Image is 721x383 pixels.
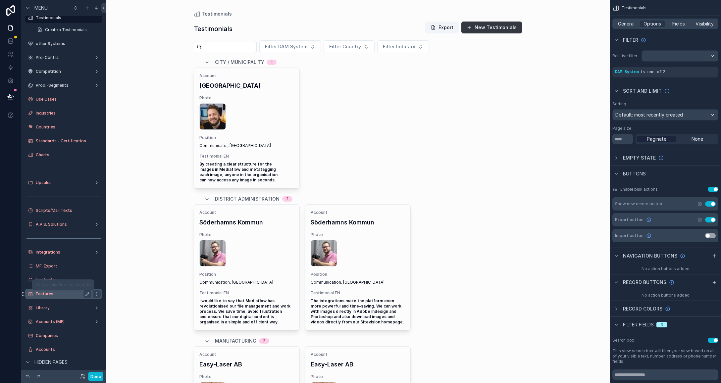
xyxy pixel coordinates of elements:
[25,94,102,105] a: Use Cases
[36,83,91,88] label: Prod.-Segments
[25,38,102,49] a: other Systems
[36,333,101,338] label: Companies
[25,261,102,271] a: MF-Export
[620,187,658,192] label: Enable bulk actions
[36,138,101,144] label: Standards - Certification
[25,219,102,230] a: A.P.S. Solutions
[36,152,101,158] label: Charts
[25,136,102,146] a: Standards - Certification
[36,180,91,185] label: Upsales
[612,126,631,131] label: Page size
[33,24,102,35] a: Create a Testimonials
[692,136,703,142] span: None
[34,359,68,365] span: Hidden pages
[36,222,91,227] label: A.P.S. Solutions
[34,5,48,11] span: Menu
[45,27,87,32] span: Create a Testimonials
[25,247,102,258] a: Integrations
[695,21,714,27] span: Visibility
[25,108,102,119] a: Industries
[36,263,101,269] label: MF-Export
[36,250,91,255] label: Integrations
[25,66,102,77] a: Competition
[623,306,662,312] span: Record colors
[644,21,661,27] span: Options
[36,277,101,283] label: Inspiration
[623,37,638,43] span: Filter
[610,290,721,301] div: No action buttons added
[612,338,634,343] label: Search box
[36,319,91,324] label: Accounts (MF)
[25,80,102,91] a: Prod.-Segments
[88,372,103,381] button: Done
[618,21,635,27] span: General
[25,122,102,132] a: Countries
[25,330,102,341] a: Companies
[610,263,721,274] div: No action buttons added
[615,112,683,118] span: Default: most recently created
[25,275,102,285] a: Inspiration
[36,347,101,352] label: Accounts
[36,55,91,60] label: Pro-Contra
[615,70,639,74] span: DAM System
[36,111,101,116] label: Industries
[36,124,101,130] label: Countries
[640,70,662,74] span: is one of
[36,305,91,311] label: Library
[615,233,644,238] span: Import button
[25,303,102,313] a: Library
[25,289,102,299] a: Features
[623,279,666,286] span: Record buttons
[623,155,656,161] span: Empty state
[25,177,102,188] a: Upsales
[612,53,639,59] label: Relative filter
[36,69,91,74] label: Competition
[36,41,101,46] label: other Systems
[25,316,102,327] a: Accounts (MF)
[36,208,101,213] label: Scripts/Mail Texts
[36,291,89,297] label: Features
[663,70,665,74] span: 2
[660,322,663,327] div: 3
[25,150,102,160] a: Charts
[647,136,666,142] span: Paginate
[623,88,662,94] span: Sort And Limit
[36,97,101,102] label: Use Cases
[672,21,685,27] span: Fields
[612,109,718,120] button: Default: most recently created
[622,5,646,11] span: Testimonials
[615,217,644,222] span: Export button
[623,253,677,259] span: Navigation buttons
[623,321,654,328] span: Filter fields
[615,201,662,207] div: Show new record button
[25,52,102,63] a: Pro-Contra
[25,205,102,216] a: Scripts/Mail Texts
[36,15,98,21] label: Testimonials
[612,101,626,107] label: Sorting
[25,344,102,355] a: Accounts
[623,170,646,177] span: Buttons
[612,348,718,364] label: This view search box will filter your view based on all of your visible text, number, address or ...
[25,13,102,23] a: Testimonials
[36,282,90,287] span: Only available in build mode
